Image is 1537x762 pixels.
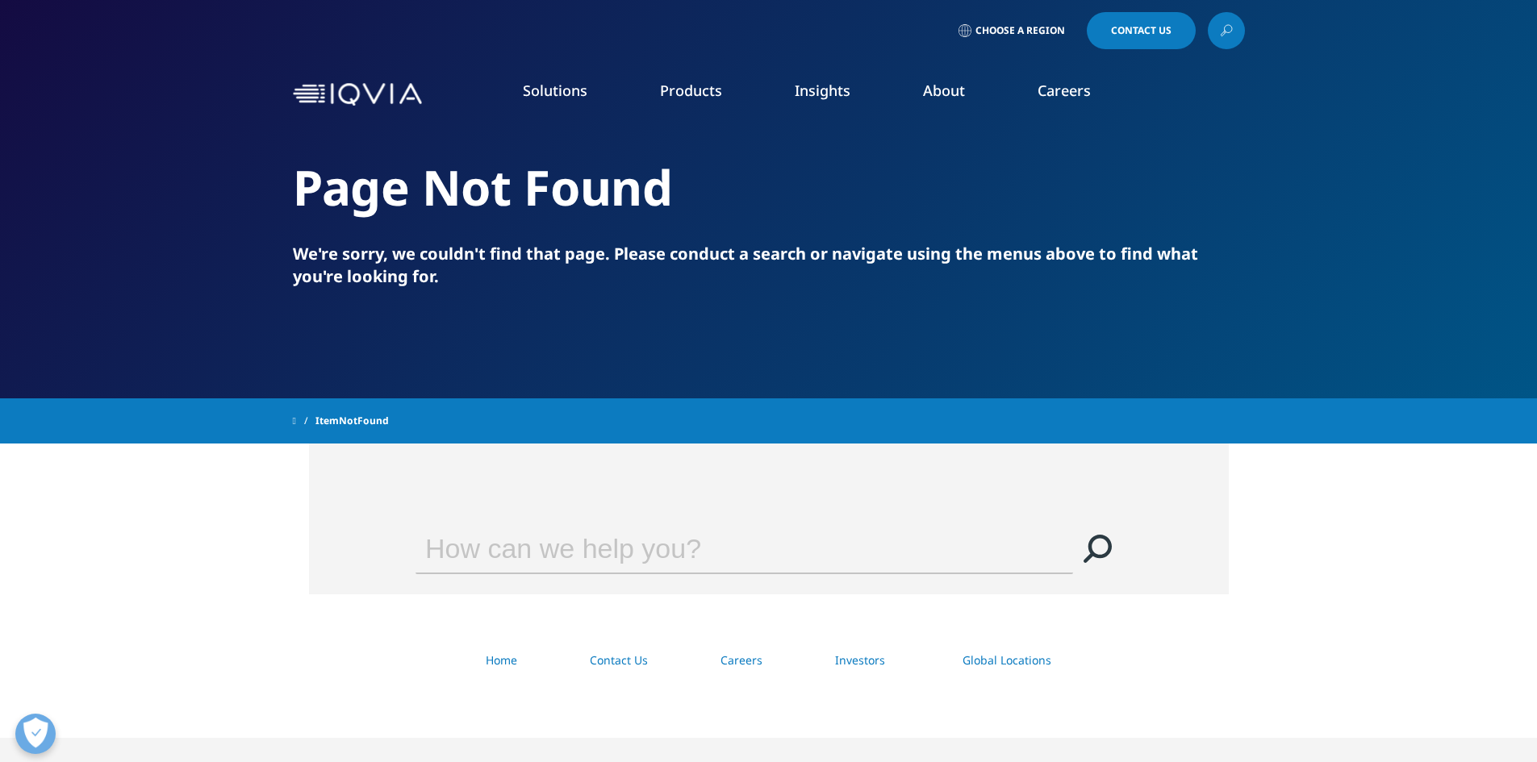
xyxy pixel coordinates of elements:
a: Insights [795,81,850,100]
a: Careers [720,652,762,668]
a: Search [1073,524,1121,573]
a: Investors [835,652,890,668]
a: Products [660,81,722,100]
span: ItemNotFound [315,406,389,435]
svg: Search [1084,535,1112,563]
a: Careers [1038,81,1091,100]
a: Contact Us [1087,12,1196,49]
span: Contact Us [1111,26,1172,35]
button: Open Preferences [15,714,56,754]
nav: Primary [428,56,1245,132]
a: Contact Us [590,652,648,668]
h2: Page Not Found [293,157,1245,218]
img: IQVIA Healthcare Information Technology and Pharma Clinical Research Company [293,83,422,106]
a: Home [486,652,517,668]
a: About [923,81,965,100]
a: Global Locations [963,652,1051,668]
input: Search [416,524,1027,573]
span: Choose a Region [975,24,1065,37]
a: Solutions [523,81,587,100]
p: We're sorry, we couldn't find that page. Please conduct a search or navigate using the menus abov... [293,243,1245,288]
